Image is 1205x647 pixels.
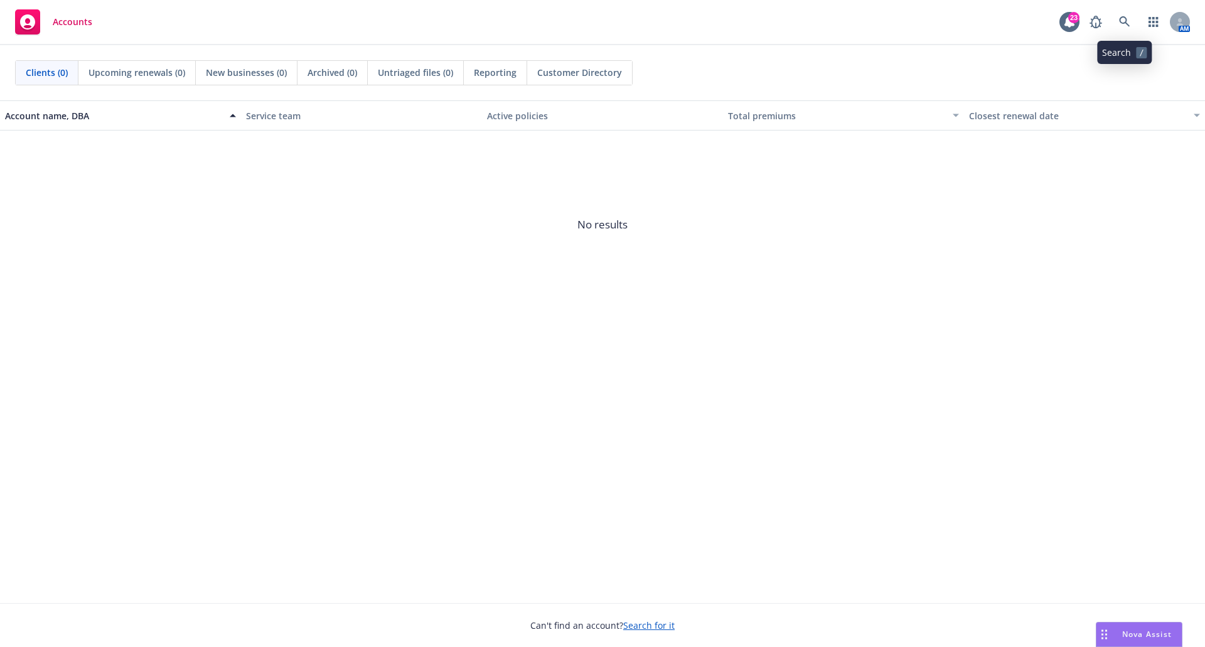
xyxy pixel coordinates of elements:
span: Archived (0) [308,66,357,79]
div: Total premiums [728,109,945,122]
span: Untriaged files (0) [378,66,453,79]
span: Nova Assist [1122,629,1172,639]
span: Upcoming renewals (0) [88,66,185,79]
a: Report a Bug [1083,9,1108,35]
span: Accounts [53,17,92,27]
button: Service team [241,100,482,131]
a: Search for it [623,619,675,631]
span: Reporting [474,66,517,79]
a: Switch app [1141,9,1166,35]
div: 23 [1068,12,1079,23]
div: Active policies [487,109,718,122]
div: Service team [246,109,477,122]
a: Search [1112,9,1137,35]
button: Total premiums [723,100,964,131]
span: Customer Directory [537,66,622,79]
div: Closest renewal date [969,109,1186,122]
button: Closest renewal date [964,100,1205,131]
span: Clients (0) [26,66,68,79]
span: New businesses (0) [206,66,287,79]
div: Drag to move [1096,623,1112,646]
button: Active policies [482,100,723,131]
span: Can't find an account? [530,619,675,632]
button: Nova Assist [1096,622,1182,647]
a: Accounts [10,4,97,40]
div: Account name, DBA [5,109,222,122]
